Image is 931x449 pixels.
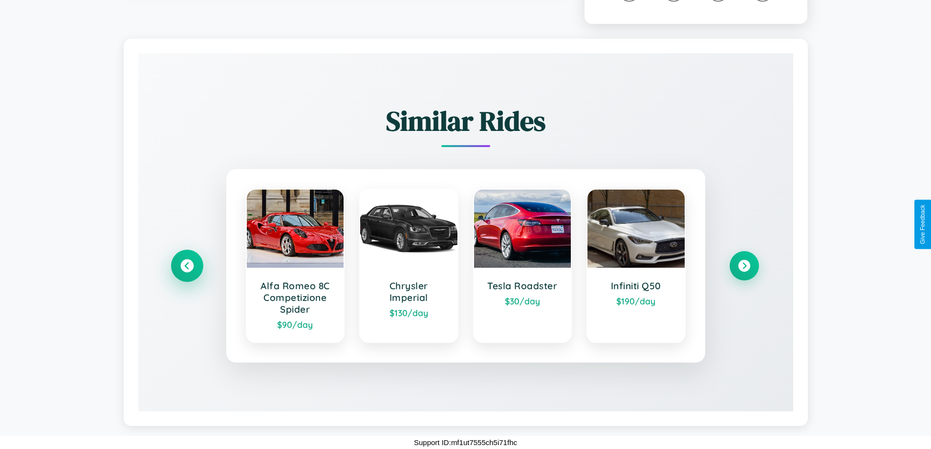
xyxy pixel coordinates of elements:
[919,205,926,244] div: Give Feedback
[597,296,675,306] div: $ 190 /day
[473,189,572,343] a: Tesla Roadster$30/day
[246,189,345,343] a: Alfa Romeo 8C Competizione Spider$90/day
[484,296,562,306] div: $ 30 /day
[370,307,448,318] div: $ 130 /day
[359,189,458,343] a: Chrysler Imperial$130/day
[484,280,562,292] h3: Tesla Roadster
[257,280,334,315] h3: Alfa Romeo 8C Competizione Spider
[370,280,448,303] h3: Chrysler Imperial
[173,102,759,140] h2: Similar Rides
[586,189,686,343] a: Infiniti Q50$190/day
[597,280,675,292] h3: Infiniti Q50
[414,436,517,449] p: Support ID: mf1ut7555ch5i71fhc
[257,319,334,330] div: $ 90 /day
